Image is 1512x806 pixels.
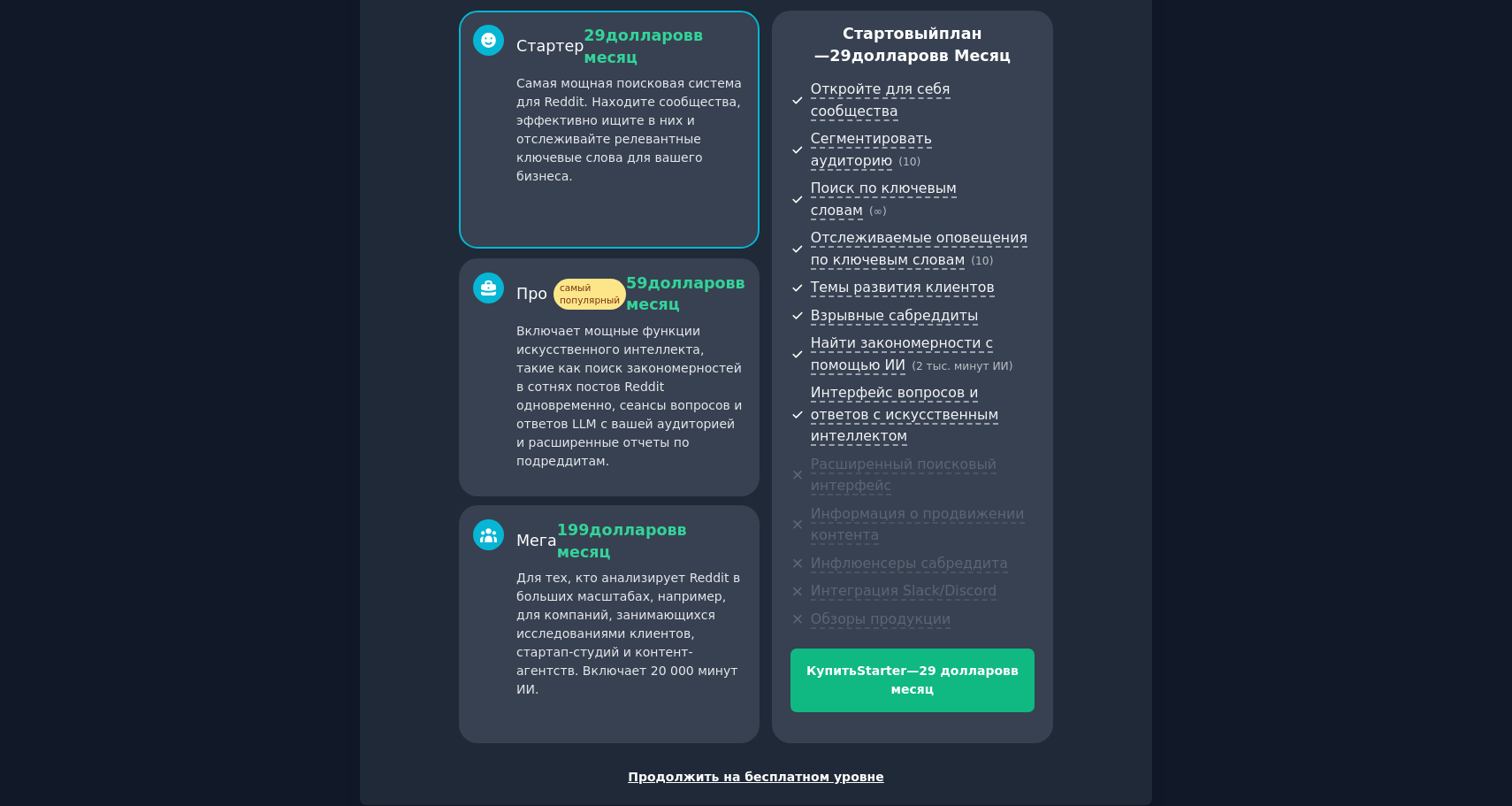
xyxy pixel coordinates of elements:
font: Обзоры продукции [811,610,951,627]
font: Поиск по ключевым словам [811,180,957,219]
font: Включает мощные функции искусственного интеллекта, такие как поиск закономерностей в сотнях посто... [516,324,742,468]
font: ( [898,156,903,168]
font: Взрывные сабреддиты [811,307,979,324]
font: ( [869,205,874,218]
font: ) [989,255,994,267]
font: — [906,664,919,678]
font: долларов [851,47,939,65]
font: 10 [903,156,917,168]
font: Сегментировать аудиторию [811,130,932,169]
font: 59 [626,274,647,292]
font: Самая мощная поисковая система для Reddit. Находите сообщества, эффективно ищите в них и отслежив... [516,76,742,183]
font: ( [971,255,975,267]
font: Отслеживаемые оповещения по ключевым словам [811,229,1027,268]
font: 29 [829,47,851,65]
font: 2 тыс. минут ИИ [916,360,1009,372]
font: Найти закономерности с помощью ИИ [811,334,994,373]
font: ) [882,205,887,218]
font: Про [516,285,547,303]
font: долларов [606,27,693,44]
font: в месяц [891,664,1019,696]
font: в месяц [939,47,1011,65]
font: Мега [516,532,557,549]
font: в месяц [584,27,703,66]
font: Для тех, кто анализирует Reddit в больших масштабах, например, для компаний, занимающихся исследо... [516,571,740,696]
font: Откройте для себя сообщества [811,81,951,119]
font: самый популярный [560,282,620,305]
font: план — [814,25,982,65]
font: Купить [806,664,857,678]
font: 199 [557,521,590,539]
font: Инфлюенсеры сабреддита [811,555,1008,572]
font: Продолжить на бесплатном уровне [628,770,884,784]
font: Интерфейс вопросов и ответов с искусственным интеллектом [811,384,999,444]
font: долларов [647,274,735,292]
font: ) [1009,360,1013,372]
font: Интеграция Slack/Discord [811,582,997,599]
font: 29 [584,27,605,44]
font: 10 [975,255,989,267]
font: долларов [589,521,676,539]
font: Starter [857,664,906,678]
font: Информация о продвижении контента [811,505,1025,544]
font: ∞ [874,205,882,218]
font: Расширенный поисковый интерфейс [811,456,997,495]
font: в месяц [557,521,687,561]
font: Темы развития клиентов [811,279,995,296]
font: Стартер [516,37,584,55]
font: ) [917,156,921,168]
font: Стартовый [843,25,939,42]
button: КупитьStarter—29 долларовв месяц [790,649,1035,712]
font: 29 долларов [919,664,1011,678]
font: ( [912,360,916,372]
